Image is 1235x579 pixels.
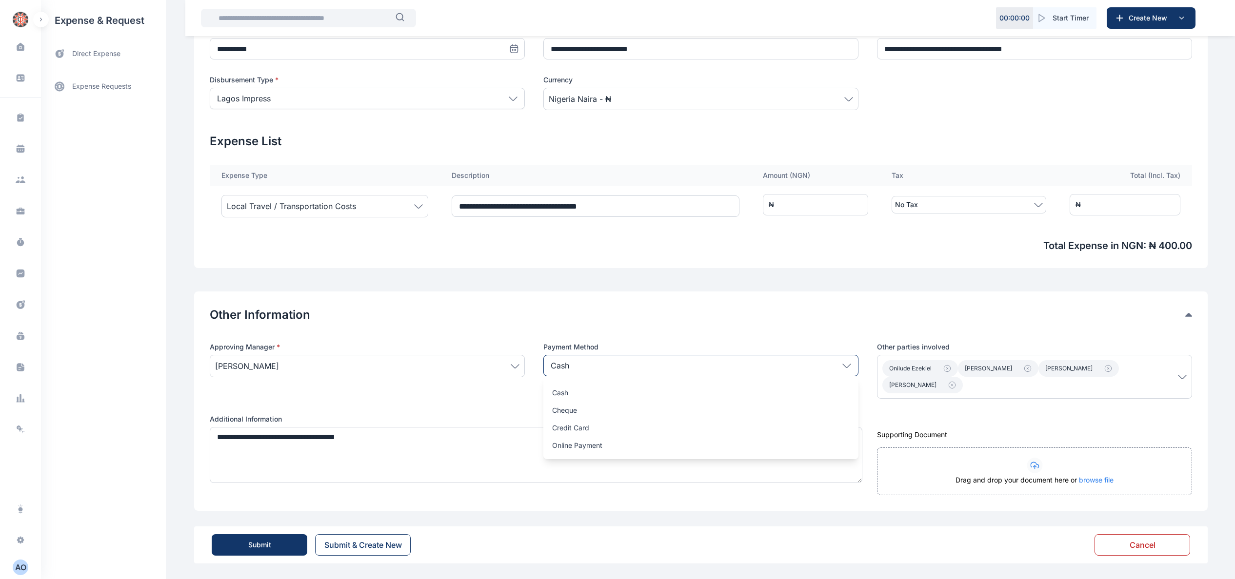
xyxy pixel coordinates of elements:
[1125,13,1175,23] span: Create New
[1038,360,1119,377] button: [PERSON_NAME]
[999,13,1030,23] p: 00 : 00 : 00
[551,360,569,371] p: Cash
[210,414,858,424] label: Additional Information
[1076,200,1081,210] div: ₦
[13,561,28,573] div: A O
[210,75,525,85] label: Disbursement Type
[880,165,1058,186] th: Tax
[41,41,166,67] a: direct expense
[217,93,271,104] p: Lagos Impress
[889,365,932,372] span: Onilude Ezekiel
[210,307,1192,323] div: Other Information
[751,165,880,186] th: Amount ( NGN )
[1079,476,1114,484] span: browse file
[1053,13,1089,23] span: Start Timer
[877,475,1192,495] div: Drag and drop your document here or
[552,458,850,468] p: Transfer
[215,360,279,372] span: [PERSON_NAME]
[543,75,573,85] span: Currency
[315,534,411,556] button: Submit & Create New
[227,200,356,212] span: Local Travel / Transportation Costs
[882,377,963,393] button: [PERSON_NAME]
[549,93,611,105] span: Nigeria Naira - ₦
[895,199,918,211] span: No Tax
[889,381,936,389] span: [PERSON_NAME]
[552,441,850,450] p: Online Payment
[1095,534,1190,556] button: Cancel
[72,49,120,59] span: direct expense
[877,430,1192,440] div: Supporting Document
[552,405,850,415] p: Cheque
[13,560,28,575] button: AO
[41,67,166,98] div: expense requests
[440,165,751,186] th: Description
[212,534,307,556] button: Submit
[1058,165,1192,186] th: Total (Incl. Tax)
[6,560,35,575] button: AO
[958,360,1038,377] button: [PERSON_NAME]
[210,134,1192,149] h2: Expense List
[210,165,440,186] th: Expense Type
[210,239,1192,252] span: Total Expense in NGN : ₦ 400.00
[210,342,280,352] span: Approving Manager
[1045,365,1093,372] span: [PERSON_NAME]
[1107,7,1195,29] button: Create New
[877,342,950,352] span: Other parties involved
[210,307,1185,323] button: Other Information
[248,540,271,550] div: Submit
[1033,7,1096,29] button: Start Timer
[552,388,850,398] p: Cash
[552,423,850,433] p: Credit Card
[41,75,166,98] a: expense requests
[543,342,858,352] label: Payment Method
[882,360,958,377] button: Onilude Ezekiel
[769,200,774,210] div: ₦
[965,365,1012,372] span: [PERSON_NAME]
